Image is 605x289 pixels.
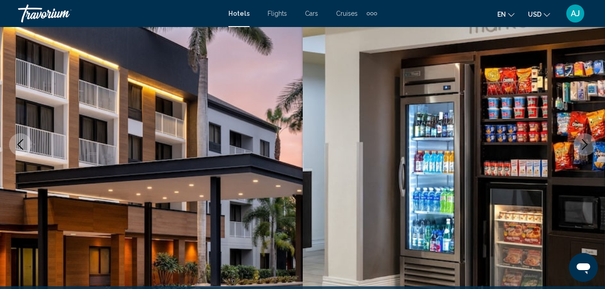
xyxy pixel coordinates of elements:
button: User Menu [564,4,587,23]
button: Change currency [528,8,550,21]
a: Hotels [228,10,250,17]
iframe: Botón para iniciar la ventana de mensajería [569,253,598,282]
a: Travorium [18,5,219,23]
button: Change language [497,8,514,21]
a: Cruises [336,10,358,17]
span: USD [528,11,541,18]
span: AJ [571,9,580,18]
span: en [497,11,506,18]
button: Previous image [9,133,32,156]
button: Extra navigation items [367,6,377,21]
button: Next image [573,133,596,156]
a: Flights [268,10,287,17]
a: Cars [305,10,318,17]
